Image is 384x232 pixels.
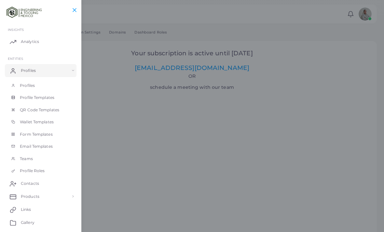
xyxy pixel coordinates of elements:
a: Wallet Templates [5,116,76,128]
span: Contacts [21,181,39,186]
a: Profile Templates [5,91,76,104]
span: Profiles [20,83,35,89]
span: Form Templates [20,131,53,137]
a: Profiles [5,64,76,77]
span: Gallery [21,220,34,225]
a: Profile Roles [5,165,76,177]
a: QR Code Templates [5,104,76,116]
span: Links [21,207,31,212]
img: logo [6,6,42,18]
a: Profiles [5,79,76,92]
a: Gallery [5,216,76,229]
a: Analytics [5,35,76,48]
a: Products [5,190,76,203]
span: Profile Roles [20,168,45,174]
span: Profiles [21,68,36,74]
span: Email Templates [20,143,53,149]
span: Teams [20,156,33,162]
a: Contacts [5,177,76,190]
span: QR Code Templates [20,107,59,113]
a: Teams [5,153,76,165]
a: Form Templates [5,128,76,141]
span: ENTITIES [8,57,23,61]
a: Email Templates [5,140,76,153]
span: Wallet Templates [20,119,54,125]
span: INSIGHTS [8,28,24,32]
span: Profile Templates [20,95,54,101]
span: Products [21,194,39,199]
span: Analytics [21,39,39,45]
a: Links [5,203,76,216]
